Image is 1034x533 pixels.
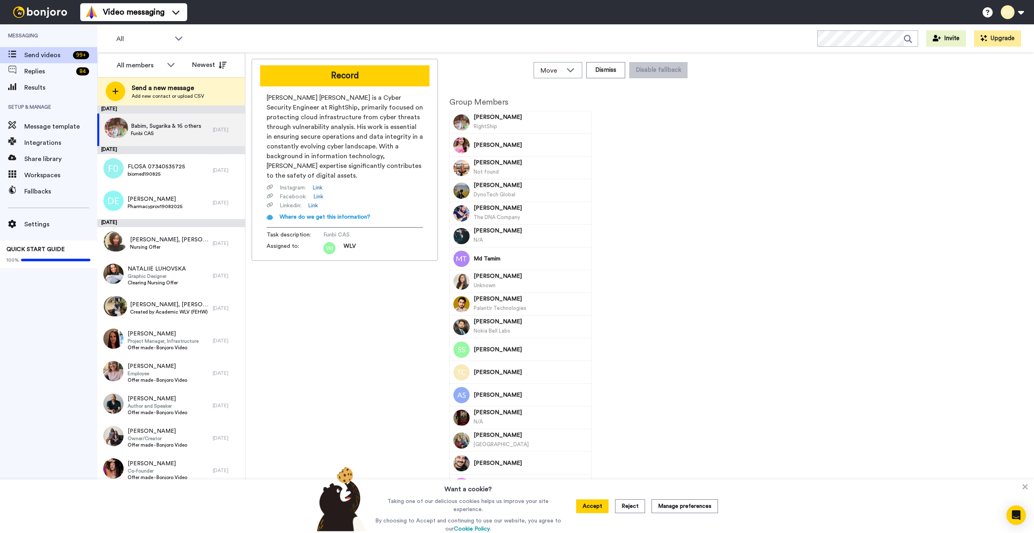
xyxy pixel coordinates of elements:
[128,338,199,344] span: Project Manager, Infrastructure
[24,170,97,180] span: Workspaces
[453,410,470,426] img: Image of Meetkumar Shaileshkumar
[24,122,97,131] span: Message template
[453,205,470,221] img: Image of Kashif Khan
[344,242,356,254] span: WLV
[453,160,470,176] img: Image of Kiran Shrestha
[213,402,241,409] div: [DATE]
[128,279,186,286] span: Clearing Nursing Offer
[103,191,124,211] img: de.png
[103,361,124,381] img: f317608a-9fc5-488f-9a3e-a2eae92adfbc.jpg
[97,146,245,154] div: [DATE]
[280,193,307,201] span: Facebook :
[128,362,187,370] span: [PERSON_NAME]
[453,319,470,335] img: Image of Rohith Venkata
[131,122,201,130] span: Babim, Sugarika & 16 others
[474,318,588,326] span: [PERSON_NAME]
[97,219,245,227] div: [DATE]
[130,244,209,250] span: Nursing Offer
[474,255,588,263] span: Md Tamim
[474,459,588,467] span: [PERSON_NAME]
[474,305,526,311] span: Palantir Technologies
[128,171,185,177] span: biomed190825
[132,83,204,93] span: Send a new message
[73,51,89,59] div: 99 +
[453,183,470,199] img: Image of Sujan Pokharel
[116,34,171,44] span: All
[474,431,588,439] span: [PERSON_NAME]
[310,466,370,531] img: bear-with-cookie.png
[213,273,241,279] div: [DATE]
[453,432,470,449] img: Image of Nishant Aryal
[453,251,470,267] img: Image of Md Tamim
[267,231,323,239] span: Task description :
[128,163,185,171] span: FLOSA 07340535725
[474,295,588,303] span: [PERSON_NAME]
[128,460,187,468] span: [PERSON_NAME]
[453,273,470,290] img: Image of Sreelekshmi Prasad
[103,158,124,178] img: f0.png
[453,387,470,403] img: Image of Abolore Sode
[474,368,588,376] span: [PERSON_NAME]
[474,283,496,288] span: Unknown
[926,30,966,47] button: Invite
[128,195,182,203] span: [PERSON_NAME]
[373,517,563,533] p: By choosing to Accept and continuing to use our website, you agree to our .
[586,62,625,78] button: Dismiss
[474,215,520,220] span: The DNA Company
[474,272,588,280] span: [PERSON_NAME]
[474,169,499,174] span: Not found
[24,83,97,92] span: Results
[213,435,241,441] div: [DATE]
[128,403,187,409] span: Author and Speaker
[453,228,470,244] img: Image of Umair Ali
[474,346,588,354] span: [PERSON_NAME]
[474,141,588,149] span: [PERSON_NAME]
[308,202,318,210] a: Link
[454,526,490,532] a: Cookie Policy
[453,478,470,494] img: Image of Raj Mandal
[474,237,483,243] span: N/A
[474,391,588,399] span: [PERSON_NAME]
[453,137,470,153] img: Image of Sugarika Baraili
[213,337,241,344] div: [DATE]
[24,50,70,60] span: Send videos
[453,455,470,471] img: Image of Kamran Khan
[128,395,187,403] span: [PERSON_NAME]
[24,154,97,164] span: Share library
[131,130,201,137] span: Funbi CAS
[107,296,127,316] img: 163fcde1-5987-4ae4-b4ad-fb1b73304db7.jpg
[474,442,529,447] span: [GEOGRAPHIC_DATA]
[323,231,400,239] span: Funbi CAS
[117,60,163,70] div: All members
[24,138,97,148] span: Integrations
[267,242,323,254] span: Assigned to:
[474,192,515,197] span: DynoTech Global
[444,479,492,494] h3: Want a cookie?
[130,236,209,244] span: [PERSON_NAME], [PERSON_NAME] & 24 others
[103,264,124,284] img: ab659756-d045-4027-a65a-d7b2b167fe70.jpg
[10,6,70,18] img: bj-logo-header-white.svg
[213,200,241,206] div: [DATE]
[474,204,588,212] span: [PERSON_NAME]
[1006,505,1026,525] div: Open Intercom Messenger
[540,66,562,75] span: Move
[323,242,335,254] img: wi.png
[474,113,588,121] span: [PERSON_NAME]
[474,181,588,189] span: [PERSON_NAME]
[130,301,209,309] span: [PERSON_NAME], [PERSON_NAME] & [PERSON_NAME]
[103,393,124,414] img: f1ce6544-998e-4f09-b4ce-61e721dc21da.jpg
[128,474,187,481] span: Offer made - Bonjoro Video
[6,247,65,252] span: QUICK START GUIDE
[267,93,423,181] span: [PERSON_NAME] [PERSON_NAME] is a Cyber Security Engineer at RightShip, primarily focused on prote...
[103,458,124,479] img: 990e1617-21d9-4385-ae90-2dcff7175092.jpg
[104,231,124,251] img: 12c87a68-1688-4e80-a50b-82057655f804.jpg
[312,184,323,192] a: Link
[213,167,241,174] div: [DATE]
[76,67,89,75] div: 84
[85,6,98,19] img: vm-color.svg
[453,296,470,312] img: Image of Abuzar Khan
[97,105,245,114] div: [DATE]
[24,187,97,196] span: Fallbacks
[313,193,323,201] a: Link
